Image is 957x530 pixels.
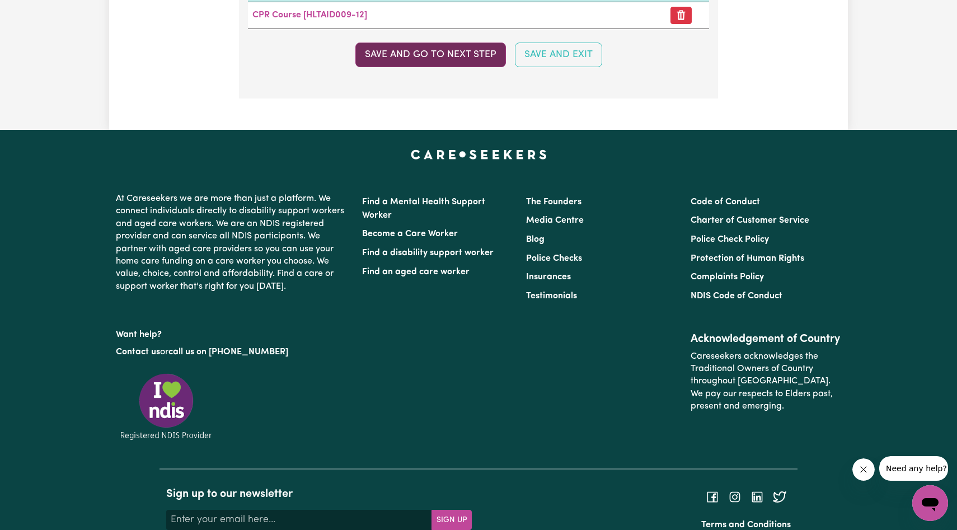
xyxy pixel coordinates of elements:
a: Follow Careseekers on LinkedIn [750,493,764,501]
a: Contact us [116,348,160,357]
iframe: Button to launch messaging window [912,485,948,521]
h2: Sign up to our newsletter [166,487,472,501]
a: Complaints Policy [691,273,764,282]
button: Remove certificate [670,7,692,24]
p: Want help? [116,324,349,341]
img: Registered NDIS provider [116,372,217,442]
a: Protection of Human Rights [691,254,804,263]
a: CPR Course [HLTAID009-12] [252,11,367,20]
a: Police Check Policy [691,235,769,244]
iframe: Message from company [879,456,948,481]
button: Subscribe [431,510,472,530]
a: call us on [PHONE_NUMBER] [168,348,288,357]
iframe: Close message [852,458,875,481]
a: Become a Care Worker [362,229,458,238]
a: Find a Mental Health Support Worker [362,198,485,220]
button: Save and Exit [515,43,602,67]
a: Blog [526,235,545,244]
a: Terms and Conditions [701,520,791,529]
button: Save and go to next step [355,43,506,67]
a: Follow Careseekers on Twitter [773,493,786,501]
a: Police Checks [526,254,582,263]
a: Insurances [526,273,571,282]
a: Code of Conduct [691,198,760,207]
h2: Acknowledgement of Country [691,332,841,346]
a: Testimonials [526,292,577,301]
a: NDIS Code of Conduct [691,292,782,301]
a: Charter of Customer Service [691,216,809,225]
p: At Careseekers we are more than just a platform. We connect individuals directly to disability su... [116,188,349,297]
a: Find a disability support worker [362,248,494,257]
a: Careseekers home page [411,150,547,159]
a: Follow Careseekers on Instagram [728,493,742,501]
p: or [116,341,349,363]
input: Enter your email here... [166,510,432,530]
a: Media Centre [526,216,584,225]
a: The Founders [526,198,581,207]
a: Find an aged care worker [362,268,470,276]
p: Careseekers acknowledges the Traditional Owners of Country throughout [GEOGRAPHIC_DATA]. We pay o... [691,346,841,418]
a: Follow Careseekers on Facebook [706,493,719,501]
